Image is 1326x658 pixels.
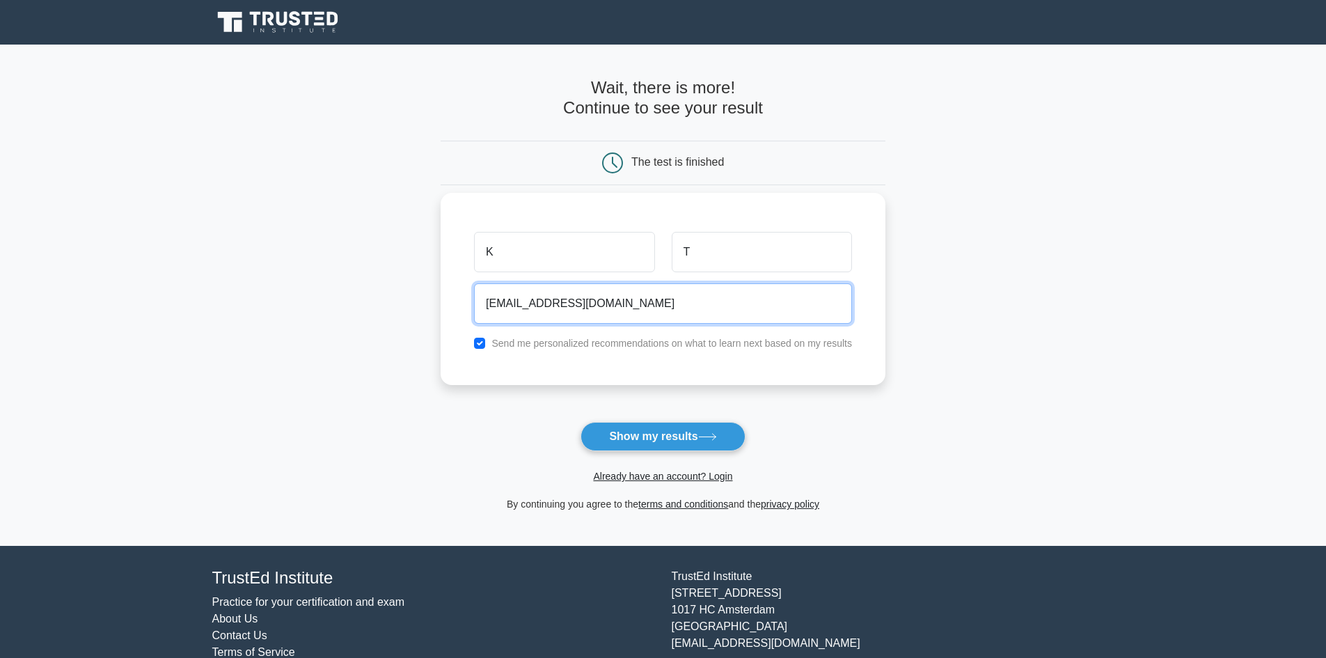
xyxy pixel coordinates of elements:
div: By continuing you agree to the and the [432,496,894,512]
input: Last name [672,232,852,272]
a: privacy policy [761,499,819,510]
a: Terms of Service [212,646,295,658]
a: Already have an account? Login [593,471,732,482]
input: Email [474,283,852,324]
a: Practice for your certification and exam [212,596,405,608]
label: Send me personalized recommendations on what to learn next based on my results [491,338,852,349]
a: Contact Us [212,629,267,641]
h4: TrustEd Institute [212,568,655,588]
h4: Wait, there is more! Continue to see your result [441,78,885,118]
div: The test is finished [631,156,724,168]
button: Show my results [581,422,745,451]
a: About Us [212,613,258,625]
input: First name [474,232,654,272]
a: terms and conditions [638,499,728,510]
